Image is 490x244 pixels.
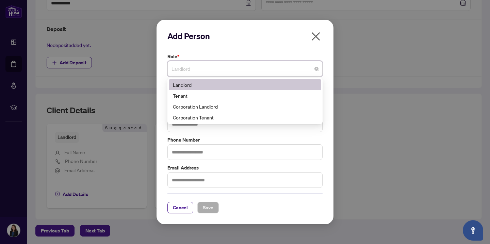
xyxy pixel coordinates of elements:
label: Email Address [167,164,323,172]
span: Cancel [173,202,188,213]
button: Open asap [463,220,483,241]
span: Landlord [171,62,318,75]
h2: Add Person [167,31,323,42]
div: Tenant [173,92,317,99]
label: Role [167,53,323,60]
div: Corporation Tenant [173,114,317,121]
div: Corporation Landlord [173,103,317,110]
div: Tenant [169,90,321,101]
button: Cancel [167,202,193,213]
div: Corporation Landlord [169,101,321,112]
span: close [310,31,321,42]
span: close-circle [314,67,318,71]
label: Phone Number [167,136,323,144]
div: Landlord [173,81,317,88]
div: Landlord [169,79,321,90]
button: Save [197,202,219,213]
div: Corporation Tenant [169,112,321,123]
